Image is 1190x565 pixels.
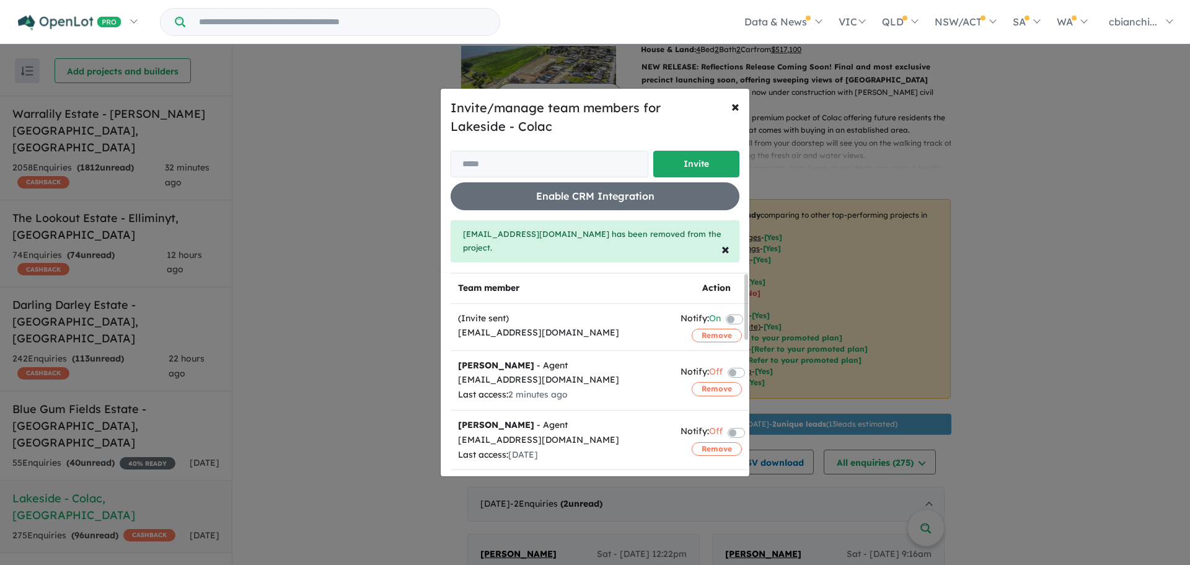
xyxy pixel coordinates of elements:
button: Remove [692,382,742,396]
span: Off [709,365,723,381]
div: [EMAIL_ADDRESS][DOMAIN_NAME] [458,433,666,448]
div: (Invite sent) [458,311,666,326]
div: Notify: [681,311,721,328]
span: [DATE] [508,449,538,460]
strong: [PERSON_NAME] [458,419,534,430]
button: Close [712,231,739,266]
span: × [721,239,729,258]
span: cbianchi... [1109,16,1157,28]
button: Remove [692,442,742,456]
span: On [709,311,721,328]
div: Notify: [681,424,723,441]
strong: [PERSON_NAME] [458,360,534,371]
span: Off [709,424,723,441]
span: 2 minutes ago [508,389,568,400]
img: Openlot PRO Logo White [18,15,121,30]
div: Last access: [458,448,666,463]
div: Last access: [458,388,666,403]
div: Notify: [681,365,723,381]
button: Invite [653,151,739,177]
button: Enable CRM Integration [451,182,739,210]
button: Remove [692,329,742,342]
th: Team member [451,273,673,303]
h5: Invite/manage team members for Lakeside - Colac [451,99,739,136]
input: Try estate name, suburb, builder or developer [188,9,497,35]
div: [EMAIL_ADDRESS][DOMAIN_NAME] [458,373,666,388]
div: - Agent [458,358,666,373]
div: [EMAIL_ADDRESS][DOMAIN_NAME] [458,326,666,340]
div: [EMAIL_ADDRESS][DOMAIN_NAME] has been removed from the project. [451,220,739,262]
span: × [731,97,739,115]
th: Action [673,273,760,303]
div: - Agent [458,418,666,433]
